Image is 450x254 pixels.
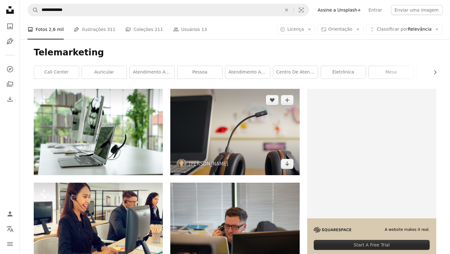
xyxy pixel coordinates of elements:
[276,24,315,34] button: Licença
[189,161,228,167] a: [PERSON_NAME]
[170,89,299,175] img: fone de ouvido preto e marrom perto do computador portátil
[27,4,309,16] form: Pesquise conteúdo visual em todo o site
[82,66,127,79] a: auricular
[377,27,408,32] span: Classificar por
[391,5,442,15] button: Enviar uma imagem
[273,66,318,79] a: Centro de Atendimento
[34,66,79,79] a: call center
[74,19,115,39] a: Ilustrações 311
[317,24,363,34] button: Orientação
[4,223,16,235] button: Idioma
[155,26,163,33] span: 211
[287,27,304,32] span: Licença
[4,4,16,18] a: Início — Unsplash
[34,47,436,58] h1: Telemarketing
[4,63,16,75] a: Explorar
[4,238,16,250] button: Menu
[4,208,16,220] a: Entrar / Cadastrar-se
[177,66,222,79] a: pessoa
[281,159,293,169] a: Baixar
[369,66,413,79] a: mesa
[173,19,207,39] a: Usuários 13
[28,4,38,16] button: Pesquise na Unsplash
[385,227,430,232] span: A website makes it real.
[4,78,16,90] a: Coleções
[429,66,436,79] button: rolar lista para a direita
[4,35,16,48] a: Ilustrações
[365,5,386,15] a: Entrar
[377,26,432,33] span: Relevância
[314,5,365,15] a: Assine a Unsplash+
[225,66,270,79] a: Atendimento ao cliente
[34,216,163,221] a: Pessoas de negócios usando fone de ouvido trabalhando no escritório para apoiar o cliente ou cole...
[280,4,293,16] button: Limpar
[125,19,163,39] a: Coleções 211
[107,26,116,33] span: 311
[281,95,293,105] button: Adicionar à coleção
[202,26,207,33] span: 13
[328,27,352,32] span: Orientação
[321,66,366,79] a: eletrônica
[314,240,430,250] div: Start A Free Trial
[366,24,442,34] button: Classificar porRelevância
[34,129,163,135] a: Fone de ouvido e equipamentos de suporte ao cliente no call center prontos para atendimento ativo...
[294,4,309,16] button: Pesquisa visual
[4,93,16,105] a: Histórico de downloads
[177,159,187,169] img: Ir para o perfil de Petr Macháček
[34,89,163,175] img: Fone de ouvido e equipamentos de suporte ao cliente no call center prontos para atendimento ativo...
[130,66,174,79] a: atendimento ao cliente
[170,129,299,135] a: fone de ouvido preto e marrom perto do computador portátil
[266,95,278,105] button: Curtir
[314,227,351,232] img: file-1705255347840-230a6ab5bca9image
[170,223,299,228] a: homem usando o telefone IP dentro da sala
[4,20,16,33] a: Fotos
